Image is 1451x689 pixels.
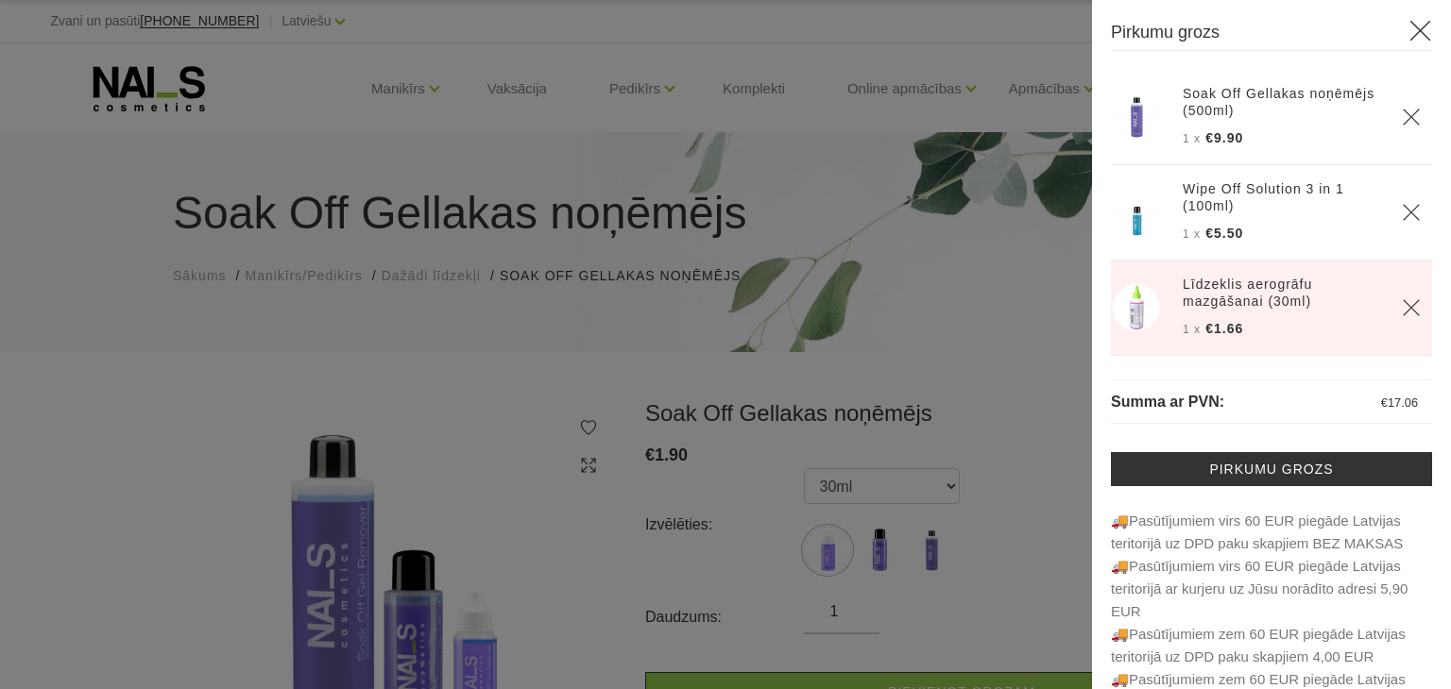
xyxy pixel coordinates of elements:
a: Delete [1402,298,1421,317]
span: 1 x [1183,323,1201,336]
span: Summa ar PVN: [1111,394,1224,410]
span: € [1381,395,1388,410]
span: €1.66 [1205,321,1243,336]
span: €9.90 [1205,130,1243,145]
a: Pirkumu grozs [1111,452,1432,486]
a: Delete [1402,108,1421,126]
a: Wipe Off Solution 3 in 1 (100ml) [1183,180,1379,214]
h3: Pirkumu grozs [1111,19,1432,51]
a: Līdzeklis aerogrāfu mazgāšanai (30ml) [1183,276,1379,310]
span: €5.50 [1205,226,1243,241]
a: Soak Off Gellakas noņēmējs (500ml) [1183,85,1379,119]
a: Delete [1402,203,1421,222]
span: 1 x [1183,132,1201,145]
span: 17.06 [1388,395,1418,410]
span: 1 x [1183,227,1201,241]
